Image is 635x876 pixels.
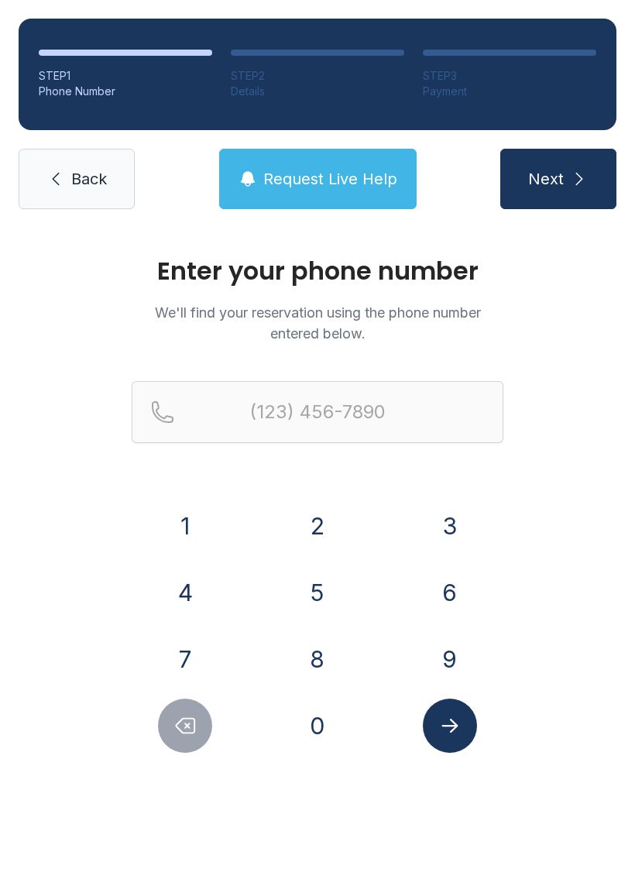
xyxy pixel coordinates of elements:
[132,259,503,283] h1: Enter your phone number
[290,499,345,553] button: 2
[423,632,477,686] button: 9
[423,499,477,553] button: 3
[158,632,212,686] button: 7
[158,565,212,620] button: 4
[423,84,596,99] div: Payment
[39,84,212,99] div: Phone Number
[132,381,503,443] input: Reservation phone number
[423,68,596,84] div: STEP 3
[528,168,564,190] span: Next
[158,699,212,753] button: Delete number
[423,565,477,620] button: 6
[71,168,107,190] span: Back
[39,68,212,84] div: STEP 1
[231,84,404,99] div: Details
[231,68,404,84] div: STEP 2
[423,699,477,753] button: Submit lookup form
[290,632,345,686] button: 8
[290,699,345,753] button: 0
[158,499,212,553] button: 1
[132,302,503,344] p: We'll find your reservation using the phone number entered below.
[263,168,397,190] span: Request Live Help
[290,565,345,620] button: 5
